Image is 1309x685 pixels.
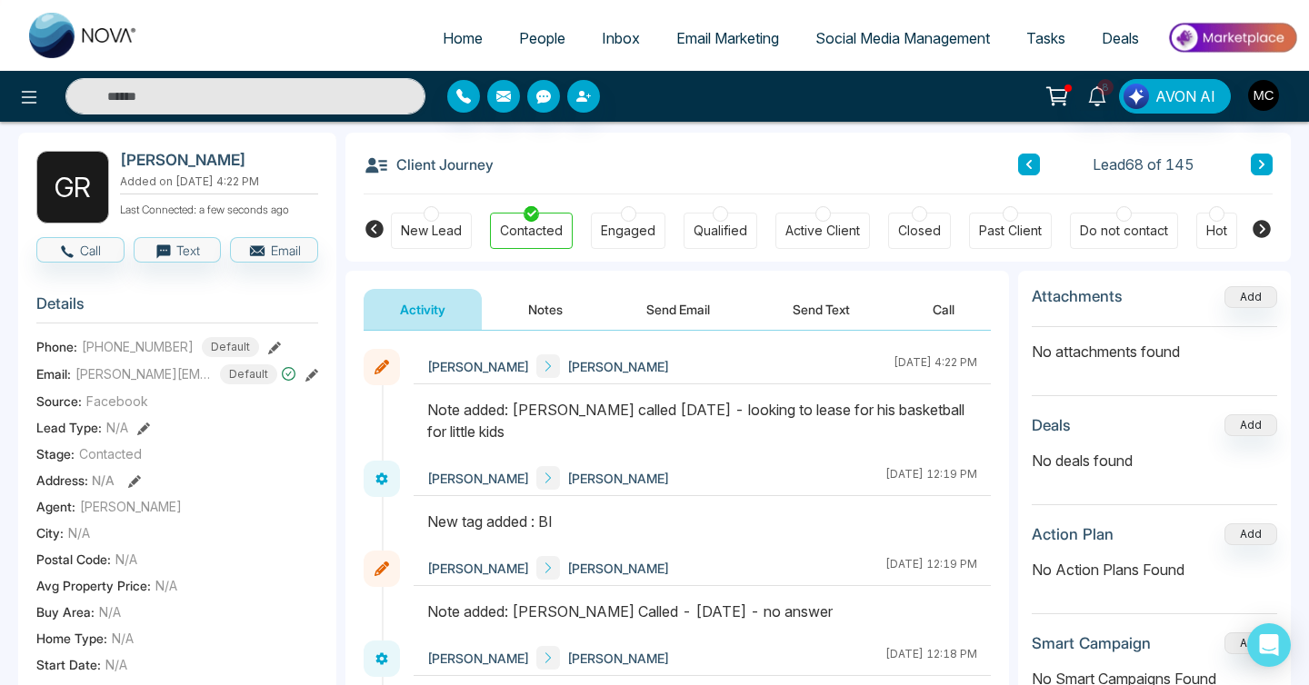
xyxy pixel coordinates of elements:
button: Add [1224,632,1277,654]
span: AVON AI [1155,85,1215,107]
button: Text [134,237,222,263]
img: User Avatar [1248,80,1279,111]
button: Call [36,237,125,263]
div: Engaged [601,222,655,240]
span: Agent: [36,497,75,516]
button: Add [1224,414,1277,436]
span: N/A [106,418,128,437]
span: Add [1224,288,1277,303]
div: Do not contact [1080,222,1168,240]
span: [PERSON_NAME] [567,559,669,578]
span: Email Marketing [676,29,779,47]
button: Add [1224,523,1277,545]
a: Social Media Management [797,21,1008,55]
div: [DATE] 12:19 PM [885,556,977,580]
div: [DATE] 4:22 PM [894,354,977,378]
span: City : [36,523,64,542]
span: Postal Code : [36,550,111,569]
p: No attachments found [1032,327,1277,362]
span: N/A [115,550,137,569]
span: Email: [36,364,71,383]
span: [PERSON_NAME] [427,357,529,376]
span: N/A [105,655,127,674]
div: G R [36,151,109,223]
span: Default [220,364,277,384]
a: 8 [1075,79,1119,111]
div: Contacted [500,222,563,240]
img: Lead Flow [1124,84,1149,109]
button: Send Text [756,289,886,330]
p: No Action Plans Found [1032,559,1277,581]
span: N/A [99,602,121,621]
h3: Smart Campaign [1032,634,1151,652]
span: Contacted [79,444,142,463]
span: [PERSON_NAME] [567,649,669,668]
span: Buy Area : [36,602,95,621]
a: Deals [1084,21,1157,55]
button: Notes [492,289,599,330]
button: Activity [364,289,482,330]
div: New Lead [401,222,462,240]
a: People [501,21,584,55]
div: Hot [1206,222,1227,240]
div: Past Client [979,222,1042,240]
button: Email [230,237,318,263]
h3: Action Plan [1032,525,1114,543]
span: N/A [112,629,134,648]
button: Send Email [610,289,746,330]
span: 8 [1097,79,1114,95]
span: [PERSON_NAME] [427,559,529,578]
h3: Deals [1032,416,1071,434]
p: No deals found [1032,450,1277,472]
img: Nova CRM Logo [29,13,138,58]
p: Added on [DATE] 4:22 PM [120,174,318,190]
span: Deals [1102,29,1139,47]
span: Facebook [86,392,148,411]
span: Source: [36,392,82,411]
span: Address: [36,471,115,490]
span: [PERSON_NAME] [567,469,669,488]
a: Email Marketing [658,21,797,55]
span: Home Type : [36,629,107,648]
span: Phone: [36,337,77,356]
div: Open Intercom Messenger [1247,623,1291,667]
span: Social Media Management [815,29,990,47]
span: [PERSON_NAME] [427,469,529,488]
h3: Details [36,294,318,323]
button: Add [1224,286,1277,308]
span: [PERSON_NAME] [80,497,182,516]
div: Active Client [785,222,860,240]
div: [DATE] 12:19 PM [885,466,977,490]
span: Start Date : [36,655,101,674]
h3: Client Journey [364,151,494,178]
span: N/A [92,472,115,488]
a: Inbox [584,21,658,55]
span: [PERSON_NAME] [427,649,529,668]
span: Lead Type: [36,418,102,437]
span: Inbox [602,29,640,47]
button: AVON AI [1119,79,1231,114]
span: People [519,29,565,47]
span: Lead 68 of 145 [1093,154,1194,175]
a: Home [425,21,501,55]
span: Tasks [1026,29,1065,47]
span: Stage: [36,444,75,463]
span: N/A [155,576,177,595]
button: Call [896,289,991,330]
h3: Attachments [1032,287,1123,305]
div: Qualified [694,222,747,240]
p: Last Connected: a few seconds ago [120,198,318,218]
span: Avg Property Price : [36,576,151,595]
img: Market-place.gif [1166,17,1298,58]
span: [PERSON_NAME][EMAIL_ADDRESS][DOMAIN_NAME] [75,364,212,383]
span: Home [443,29,483,47]
div: [DATE] 12:18 PM [885,646,977,670]
h2: [PERSON_NAME] [120,151,311,169]
span: [PERSON_NAME] [567,357,669,376]
div: Closed [898,222,941,240]
span: Default [202,337,259,357]
a: Tasks [1008,21,1084,55]
span: [PHONE_NUMBER] [82,337,194,356]
span: N/A [68,523,90,542]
